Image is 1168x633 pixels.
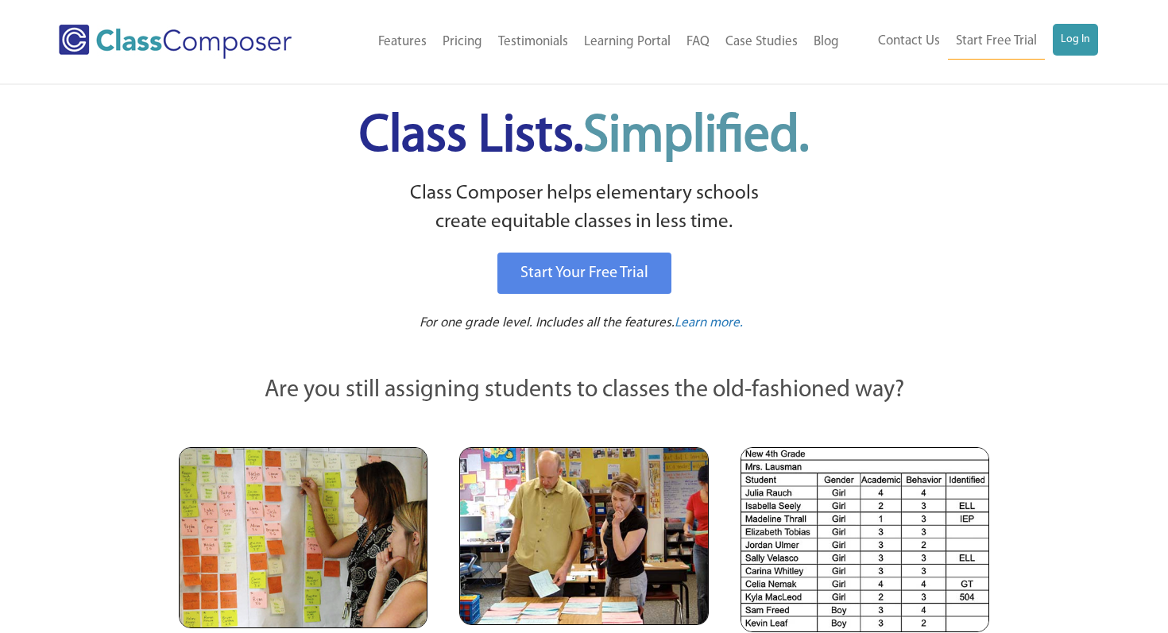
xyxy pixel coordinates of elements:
[490,25,576,60] a: Testimonials
[675,314,743,334] a: Learn more.
[179,447,427,628] img: Teachers Looking at Sticky Notes
[179,373,989,408] p: Are you still assigning students to classes the old-fashioned way?
[370,25,435,60] a: Features
[806,25,847,60] a: Blog
[717,25,806,60] a: Case Studies
[520,265,648,281] span: Start Your Free Trial
[576,25,679,60] a: Learning Portal
[59,25,292,59] img: Class Composer
[847,24,1098,60] nav: Header Menu
[870,24,948,59] a: Contact Us
[420,316,675,330] span: For one grade level. Includes all the features.
[359,111,809,163] span: Class Lists.
[675,316,743,330] span: Learn more.
[948,24,1045,60] a: Start Free Trial
[333,25,847,60] nav: Header Menu
[435,25,490,60] a: Pricing
[459,447,708,624] img: Blue and Pink Paper Cards
[1053,24,1098,56] a: Log In
[583,111,809,163] span: Simplified.
[741,447,989,632] img: Spreadsheets
[176,179,992,237] p: Class Composer helps elementary schools create equitable classes in less time.
[497,253,671,294] a: Start Your Free Trial
[679,25,717,60] a: FAQ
